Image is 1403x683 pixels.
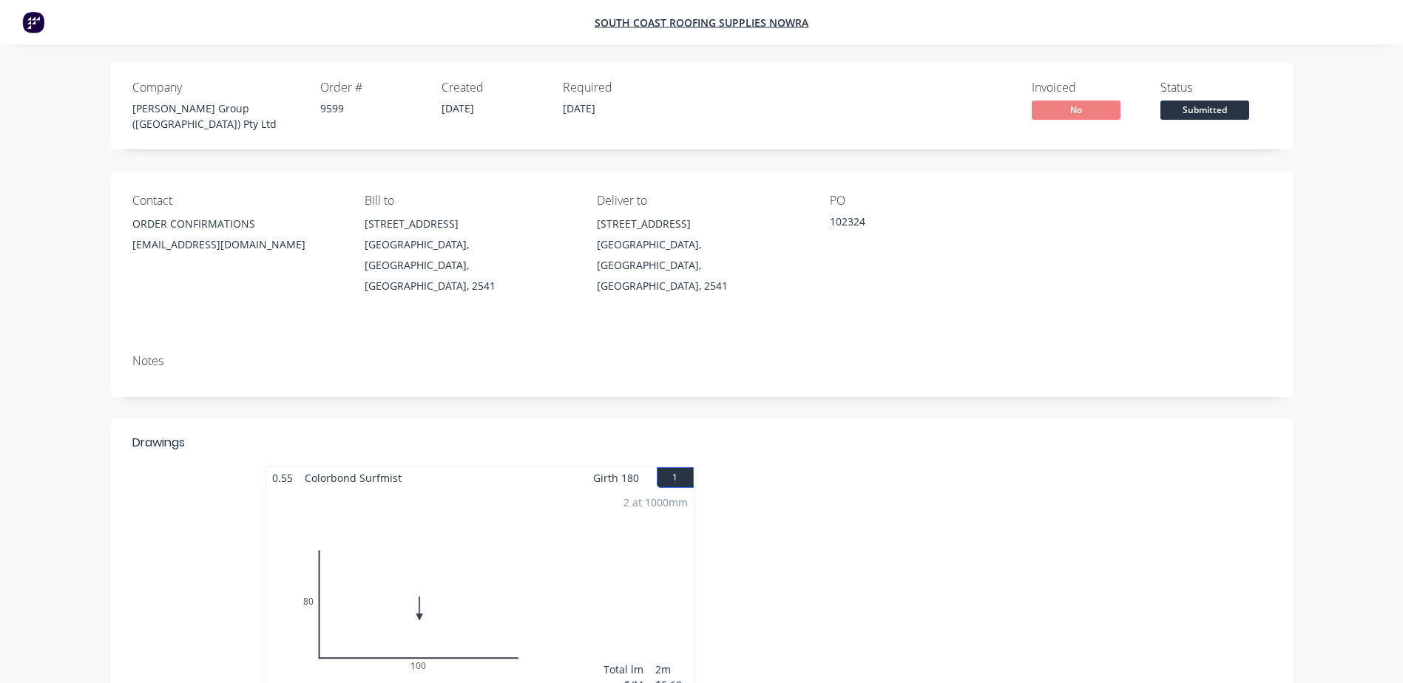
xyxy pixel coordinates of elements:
div: Required [563,81,666,95]
a: South Coast Roofing Supplies Nowra [595,16,808,30]
div: ORDER CONFIRMATIONS[EMAIL_ADDRESS][DOMAIN_NAME] [132,214,341,261]
div: Order # [320,81,424,95]
span: 0.55 [266,467,299,489]
span: No [1032,101,1120,119]
div: [PERSON_NAME] Group ([GEOGRAPHIC_DATA]) Pty Ltd [132,101,302,132]
div: Drawings [132,434,185,452]
span: [DATE] [563,101,595,115]
div: [GEOGRAPHIC_DATA], [GEOGRAPHIC_DATA], [GEOGRAPHIC_DATA], 2541 [365,234,573,296]
button: 1 [657,467,694,488]
div: [STREET_ADDRESS] [365,214,573,234]
div: [STREET_ADDRESS][GEOGRAPHIC_DATA], [GEOGRAPHIC_DATA], [GEOGRAPHIC_DATA], 2541 [365,214,573,296]
div: PO [830,194,1038,208]
div: Notes [132,354,1271,368]
div: Contact [132,194,341,208]
div: [STREET_ADDRESS] [597,214,805,234]
div: Company [132,81,302,95]
div: Deliver to [597,194,805,208]
div: Created [442,81,545,95]
div: 2 at 1000mm [623,495,688,510]
div: 9599 [320,101,424,116]
div: 102324 [830,214,1015,234]
div: Invoiced [1032,81,1143,95]
img: Factory [22,11,44,33]
span: [DATE] [442,101,474,115]
div: 2m [655,662,688,677]
span: Submitted [1160,101,1249,119]
div: [EMAIL_ADDRESS][DOMAIN_NAME] [132,234,341,255]
div: Total lm [604,662,643,677]
div: [STREET_ADDRESS][GEOGRAPHIC_DATA], [GEOGRAPHIC_DATA], [GEOGRAPHIC_DATA], 2541 [597,214,805,296]
div: [GEOGRAPHIC_DATA], [GEOGRAPHIC_DATA], [GEOGRAPHIC_DATA], 2541 [597,234,805,296]
div: Status [1160,81,1271,95]
span: Colorbond Surfmist [299,467,408,489]
div: ORDER CONFIRMATIONS [132,214,341,234]
span: Girth 180 [593,467,639,489]
div: Bill to [365,194,573,208]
